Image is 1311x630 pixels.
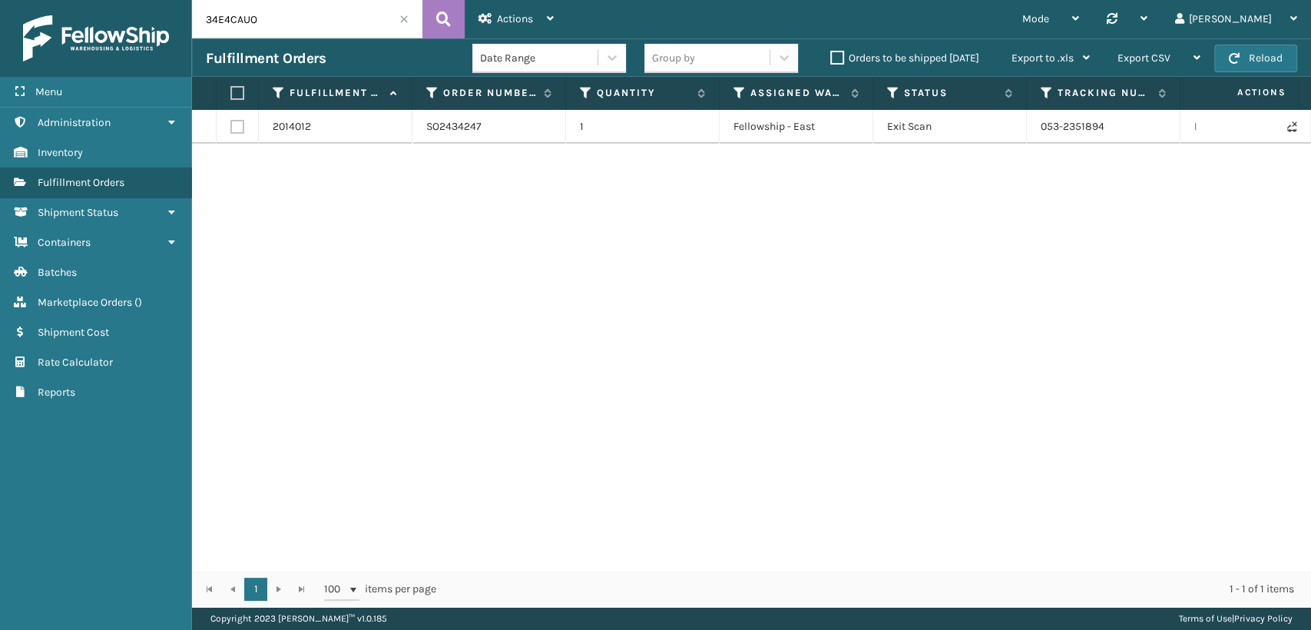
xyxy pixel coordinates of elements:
[1287,121,1296,132] i: Never Shipped
[38,386,75,399] span: Reports
[1188,80,1295,105] span: Actions
[830,51,979,65] label: Orders to be shipped [DATE]
[1011,51,1074,65] span: Export to .xls
[1214,45,1297,72] button: Reload
[652,50,695,66] div: Group by
[38,326,109,339] span: Shipment Cost
[426,119,482,134] a: SO2434247
[38,116,111,129] span: Administration
[1022,12,1049,25] span: Mode
[210,607,387,630] p: Copyright 2023 [PERSON_NAME]™ v 1.0.185
[206,49,326,68] h3: Fulfillment Orders
[458,582,1294,597] div: 1 - 1 of 1 items
[566,110,720,144] td: 1
[873,110,1027,144] td: Exit Scan
[35,85,62,98] span: Menu
[750,86,843,100] label: Assigned Warehouse
[720,110,873,144] td: Fellowship - East
[597,86,690,100] label: Quantity
[38,356,113,369] span: Rate Calculator
[324,582,347,597] span: 100
[904,86,997,100] label: Status
[38,266,77,279] span: Batches
[23,15,169,61] img: logo
[1179,607,1293,630] div: |
[244,578,267,601] a: 1
[38,236,91,249] span: Containers
[134,296,142,309] span: ( )
[38,176,124,189] span: Fulfillment Orders
[1117,51,1170,65] span: Export CSV
[38,206,118,219] span: Shipment Status
[1179,613,1232,624] a: Terms of Use
[443,86,536,100] label: Order Number
[290,86,382,100] label: Fulfillment Order Id
[38,296,132,309] span: Marketplace Orders
[497,12,533,25] span: Actions
[1234,613,1293,624] a: Privacy Policy
[273,119,311,134] a: 2014012
[324,578,436,601] span: items per page
[480,50,599,66] div: Date Range
[1027,110,1180,144] td: 053-2351894
[1058,86,1150,100] label: Tracking Number
[38,146,83,159] span: Inventory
